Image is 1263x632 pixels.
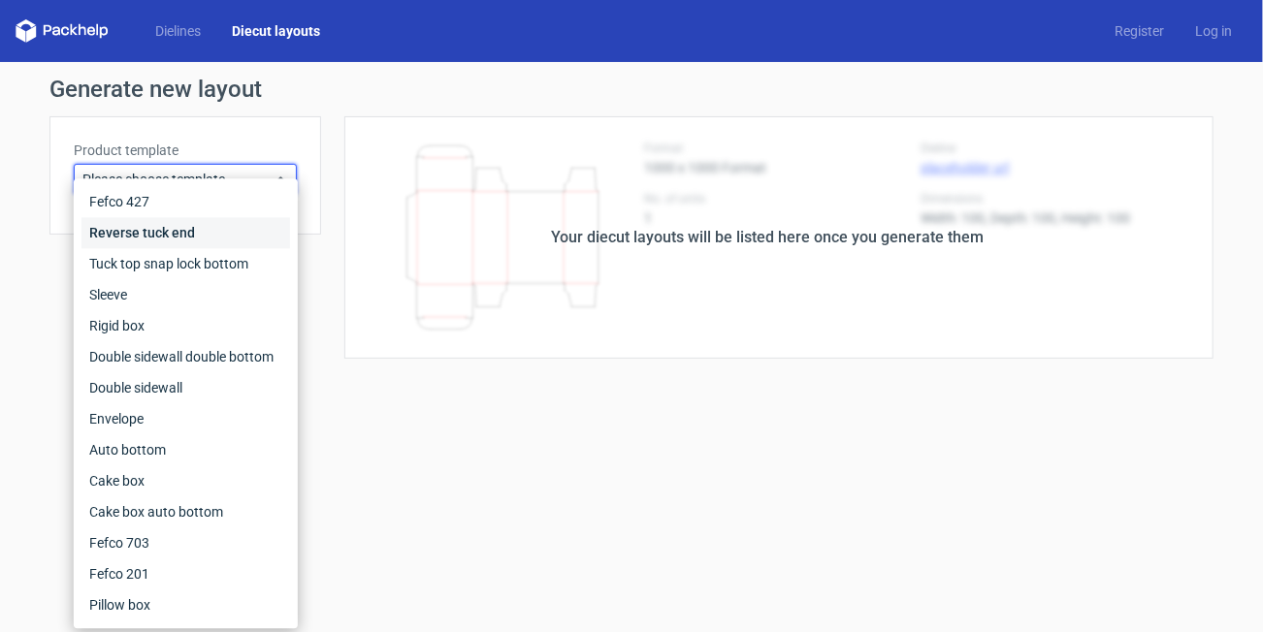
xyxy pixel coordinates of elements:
div: Pillow box [81,589,290,620]
div: Double sidewall [81,372,290,403]
a: Diecut layouts [216,21,336,41]
div: Reverse tuck end [81,217,290,248]
div: Your diecut layouts will be listed here once you generate them [551,226,984,249]
div: Double sidewall double bottom [81,341,290,372]
div: Sleeve [81,279,290,310]
a: Register [1099,21,1180,41]
a: Dielines [140,21,216,41]
div: Rigid box [81,310,290,341]
div: Tuck top snap lock bottom [81,248,290,279]
div: Cake box [81,465,290,496]
h1: Generate new layout [49,78,1214,101]
div: Auto bottom [81,434,290,465]
div: Envelope [81,403,290,434]
div: Fefco 703 [81,527,290,558]
a: Log in [1180,21,1247,41]
div: Cake box auto bottom [81,496,290,527]
label: Product template [74,141,297,160]
div: Fefco 201 [81,558,290,589]
div: Fefco 427 [81,186,290,217]
span: Please choose template [82,170,274,189]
